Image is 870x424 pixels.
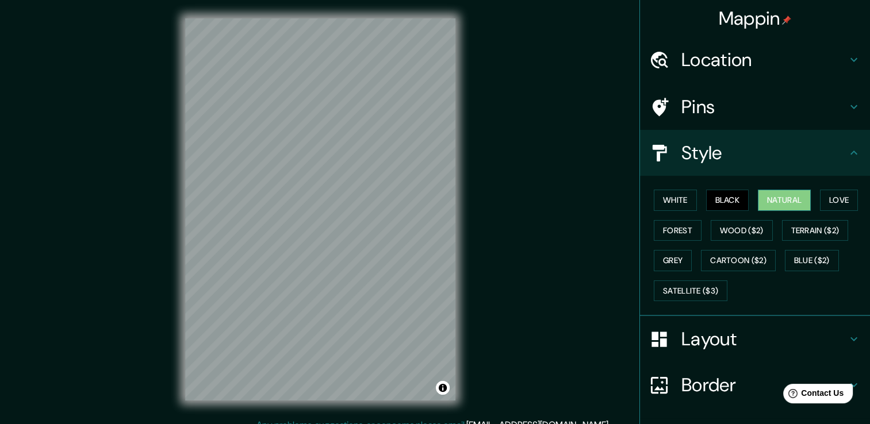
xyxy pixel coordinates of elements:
h4: Style [681,141,847,164]
button: Black [706,190,749,211]
h4: Location [681,48,847,71]
div: Border [640,362,870,408]
button: Cartoon ($2) [701,250,776,271]
div: Pins [640,84,870,130]
div: Style [640,130,870,176]
img: pin-icon.png [782,16,791,25]
h4: Pins [681,95,847,118]
h4: Layout [681,327,847,350]
button: Wood ($2) [711,220,773,241]
button: Forest [654,220,702,241]
button: Blue ($2) [785,250,839,271]
button: White [654,190,697,211]
iframe: Help widget launcher [768,379,857,411]
button: Natural [758,190,811,211]
div: Layout [640,316,870,362]
button: Toggle attribution [436,381,450,395]
button: Love [820,190,858,211]
button: Terrain ($2) [782,220,849,241]
h4: Mappin [719,7,792,30]
canvas: Map [185,18,455,400]
button: Grey [654,250,692,271]
div: Location [640,37,870,83]
h4: Border [681,373,847,396]
button: Satellite ($3) [654,280,727,302]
